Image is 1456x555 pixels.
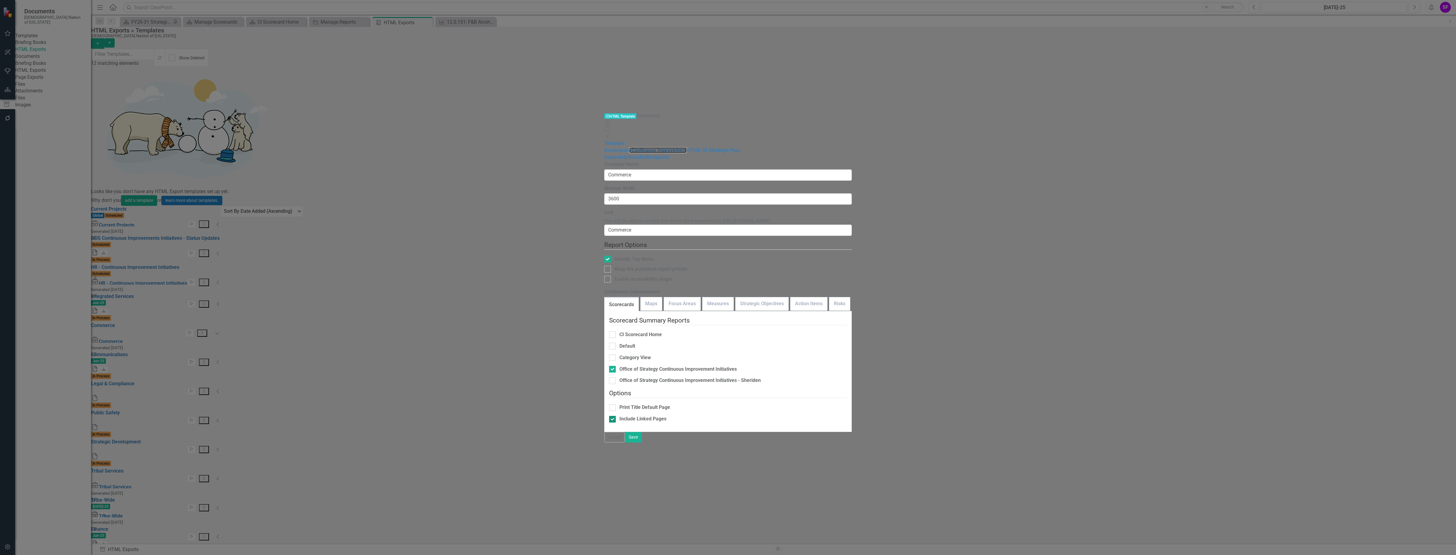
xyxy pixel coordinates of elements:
legend: Report Options [604,240,852,250]
label: Link [604,209,852,216]
a: Scorecards [604,147,629,153]
div: Include Linked Pages [619,416,666,423]
a: Contents [604,154,624,160]
span: HTML Template [604,113,636,119]
div: Default [619,343,635,350]
a: Template [604,140,625,146]
a: Scorecards [605,298,639,311]
a: Action Items [790,297,827,310]
div: Enable accessibility plugin [615,276,672,283]
a: Schedules [624,154,646,160]
div: CI Scorecard Home [619,331,662,338]
a: »FY26-31 Strategic Plan [687,147,740,153]
span: » [687,147,689,153]
div: Office of Strategy Continuous Improvement Initiatives - Sheriden [619,377,761,384]
label: Window Width [604,185,852,192]
a: Recipients [646,154,669,160]
div: Include Top Menu [615,256,654,263]
div: Category View [619,354,651,361]
button: Save [625,432,642,443]
span: » [629,147,632,153]
a: Maps [641,297,662,310]
a: »Continuous Improvement [629,147,687,153]
a: Measures [703,297,733,310]
a: Focus Areas [664,297,700,310]
a: Strategic Objectives [736,297,788,310]
legend: Scorecard Summary Reports [609,316,847,325]
div: Keep the published report private [615,266,687,273]
legend: Options [609,389,847,398]
label: Template Name [604,161,852,168]
button: Cancel [604,432,625,443]
label: Continuous Improvement [604,289,852,296]
span: Commerce [636,113,659,119]
span: You will be able to access this report once generated at [URL][DOMAIN_NAME] [604,218,770,224]
div: Print Title Default Page [619,404,670,411]
a: Risks [829,297,850,310]
div: Office of Strategy Continuous Improvement Initiatives [619,366,737,373]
